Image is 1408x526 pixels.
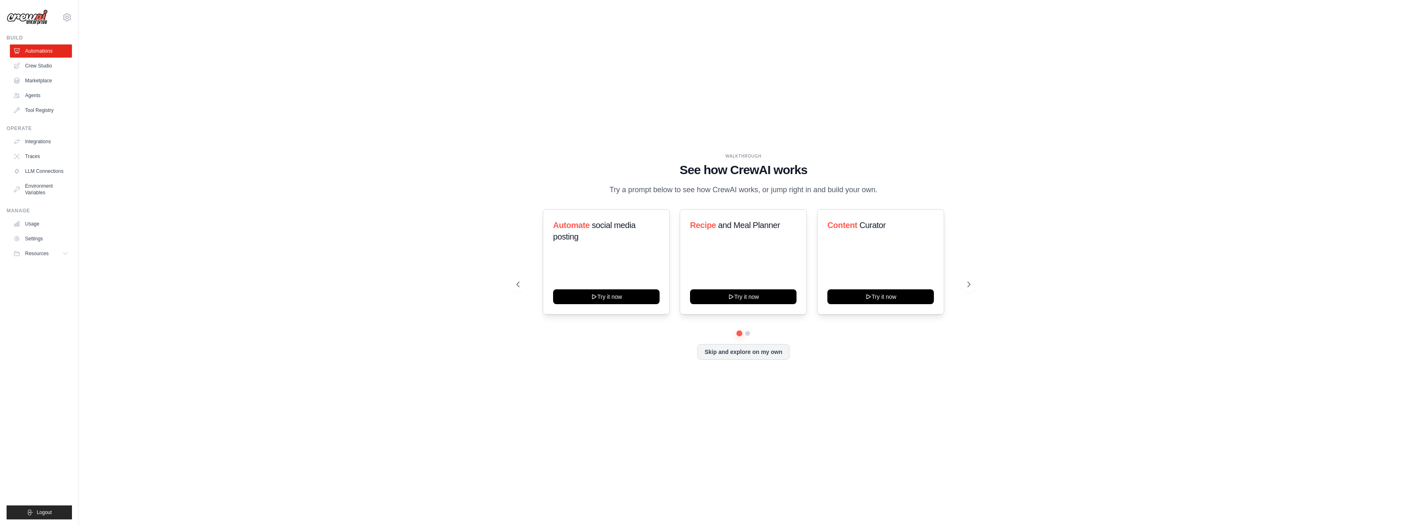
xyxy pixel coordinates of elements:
div: Operate [7,125,72,132]
span: Automate [553,221,590,230]
button: Logout [7,505,72,519]
a: Marketplace [10,74,72,87]
div: Build [7,35,72,41]
div: Manage [7,207,72,214]
a: Crew Studio [10,59,72,72]
a: Usage [10,217,72,230]
span: social media posting [553,221,636,241]
span: Logout [37,509,52,516]
button: Resources [10,247,72,260]
span: Recipe [690,221,716,230]
a: Environment Variables [10,179,72,199]
button: Skip and explore on my own [697,344,789,360]
button: Try it now [690,289,797,304]
h1: See how CrewAI works [516,163,970,177]
a: LLM Connections [10,165,72,178]
a: Tool Registry [10,104,72,117]
img: Logo [7,9,48,25]
a: Integrations [10,135,72,148]
a: Automations [10,44,72,58]
button: Try it now [827,289,934,304]
p: Try a prompt below to see how CrewAI works, or jump right in and build your own. [605,184,882,196]
button: Try it now [553,289,660,304]
span: Curator [859,221,886,230]
span: Content [827,221,857,230]
a: Traces [10,150,72,163]
div: WALKTHROUGH [516,153,970,159]
span: Resources [25,250,49,257]
span: and Meal Planner [718,221,780,230]
a: Agents [10,89,72,102]
a: Settings [10,232,72,245]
